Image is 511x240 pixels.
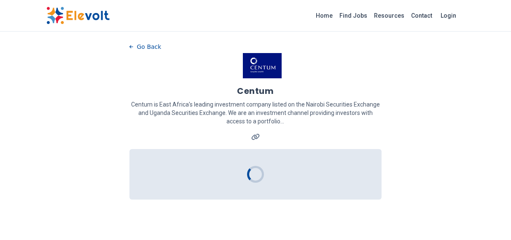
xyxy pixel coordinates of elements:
[371,9,408,22] a: Resources
[243,53,282,78] img: Centum
[129,40,161,53] button: Go Back
[237,85,274,97] h1: Centum
[129,100,381,125] p: Centum is East Africa's leading investment company listed on the Nairobi Securities Exchange and ...
[46,7,110,24] img: Elevolt
[408,9,436,22] a: Contact
[312,9,336,22] a: Home
[436,7,461,24] a: Login
[247,166,264,183] div: Loading...
[336,9,371,22] a: Find Jobs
